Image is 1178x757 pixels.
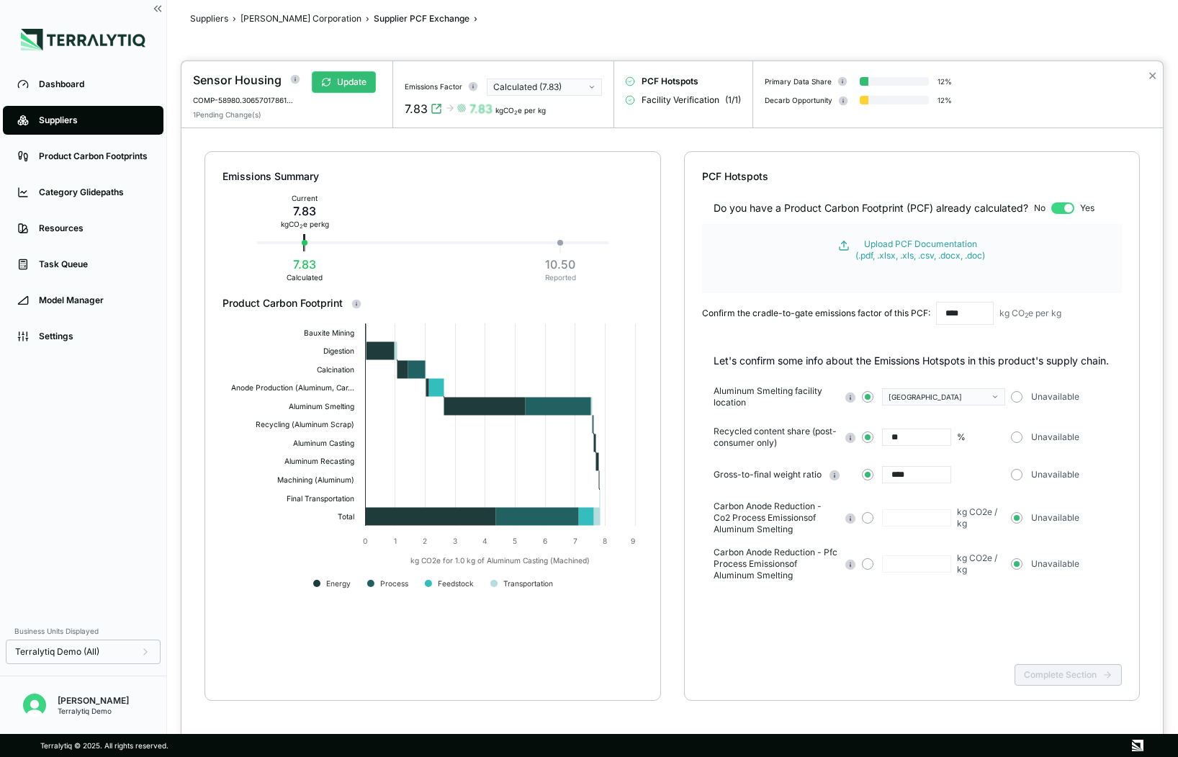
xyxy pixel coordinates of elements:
[231,383,354,392] text: Anode Production (Aluminum, Car…
[573,537,577,545] text: 7
[631,537,635,545] text: 9
[293,439,354,448] text: Aluminum Casting
[495,106,546,115] div: kgCO e per kg
[1034,202,1046,214] span: No
[714,354,1123,368] p: Let's confirm some info about the Emissions Hotspots in this product's supply chain.
[394,537,397,545] text: 1
[889,393,989,401] div: [GEOGRAPHIC_DATA]
[284,457,354,466] text: Aluminum Recasting
[938,77,952,86] div: 12 %
[423,537,427,545] text: 2
[855,238,985,261] div: Upload PCF Documentation (.pdf, .xlsx, .xls, .csv, .docx, .doc)
[281,220,329,228] div: kg CO e per kg
[603,537,607,545] text: 8
[1031,431,1079,443] span: Unavailable
[1031,469,1079,480] span: Unavailable
[1031,391,1079,403] span: Unavailable
[405,82,462,91] div: Emissions Factor
[287,273,323,282] div: Calculated
[193,96,297,104] div: COMP-58980.306570178619543
[281,194,329,202] div: Current
[277,475,354,485] text: Machining (Aluminum)
[999,308,1061,319] div: kg CO e per kg
[714,547,838,581] span: Carbon Anode Reduction - Pfc Process Emissions of Aluminum Smelting
[405,100,428,117] div: 7.83
[453,537,457,545] text: 3
[957,552,1005,575] div: kg CO2e / kg
[702,308,930,319] div: Confirm the cradle-to-gate emissions factor of this PCF:
[281,202,329,220] div: 7.83
[543,537,547,545] text: 6
[503,579,553,588] text: Transportation
[323,346,354,356] text: Digestion
[765,77,832,86] div: Primary Data Share
[545,273,576,282] div: Reported
[702,169,1123,184] div: PCF Hotspots
[714,385,838,408] span: Aluminum Smelting facility location
[304,328,354,338] text: Bauxite Mining
[222,296,643,310] div: Product Carbon Footprint
[256,420,354,429] text: Recycling (Aluminum Scrap)
[642,76,698,87] span: PCF Hotspots
[487,79,602,96] button: Calculated (7.83)
[725,94,741,106] span: ( 1 / 1 )
[410,556,590,565] text: kg CO2e for 1.0 kg of Aluminum Casting (Machined)
[222,169,643,184] div: Emissions Summary
[300,223,303,230] sub: 2
[1031,512,1079,524] span: Unavailable
[193,71,282,89] div: Sensor Housing
[1080,202,1094,214] span: Yes
[882,388,1005,406] button: [GEOGRAPHIC_DATA]
[431,103,442,115] svg: View audit trail
[957,431,966,443] div: %
[765,96,832,104] div: Decarb Opportunity
[326,579,351,588] text: Energy
[289,402,354,411] text: Aluminum Smelting
[493,81,585,93] div: Calculated (7.83)
[714,426,838,449] span: Recycled content share (post-consumer only)
[938,96,952,104] div: 12 %
[513,537,517,545] text: 5
[438,579,474,588] text: Feedstock
[380,579,408,588] text: Process
[1031,558,1079,570] span: Unavailable
[338,512,354,521] text: Total
[642,94,719,106] span: Facility Verification
[714,469,822,480] span: Gross-to-final weight ratio
[719,238,1105,261] button: Upload PCF Documentation(.pdf, .xlsx, .xls, .csv, .docx, .doc)
[714,501,838,535] span: Carbon Anode Reduction - Co2 Process Emissions of Aluminum Smelting
[1025,311,1028,319] sub: 2
[312,71,376,93] button: Update
[545,256,576,273] div: 10.50
[714,201,1028,215] div: Do you have a Product Carbon Footprint (PCF) already calculated?
[363,537,367,545] text: 0
[469,100,493,117] div: 7.83
[287,256,323,273] div: 7.83
[1148,67,1157,84] button: Close
[287,494,354,503] text: Final Transportation
[482,537,487,545] text: 4
[957,506,1005,529] div: kg CO2e / kg
[193,110,261,119] div: 1 Pending Change(s)
[514,109,518,116] sub: 2
[317,365,354,374] text: Calcination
